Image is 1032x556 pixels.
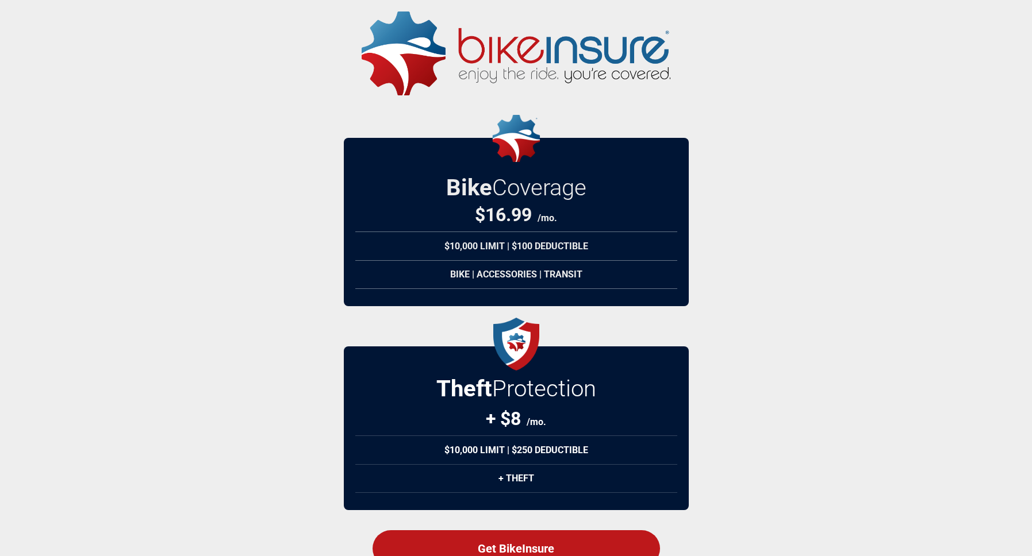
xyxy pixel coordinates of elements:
span: Coverage [492,174,586,201]
div: $10,000 Limit | $250 Deductible [355,435,677,465]
div: + $8 [486,408,546,430]
h2: Bike [446,174,586,201]
div: $10,000 Limit | $100 Deductible [355,231,677,261]
div: $16.99 [475,204,557,226]
strong: Theft [436,375,492,402]
div: + Theft [355,464,677,493]
span: /mo. [527,416,546,427]
span: /mo. [538,213,557,223]
div: Bike | Accessories | Transit [355,260,677,289]
h2: Protection [436,375,596,402]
